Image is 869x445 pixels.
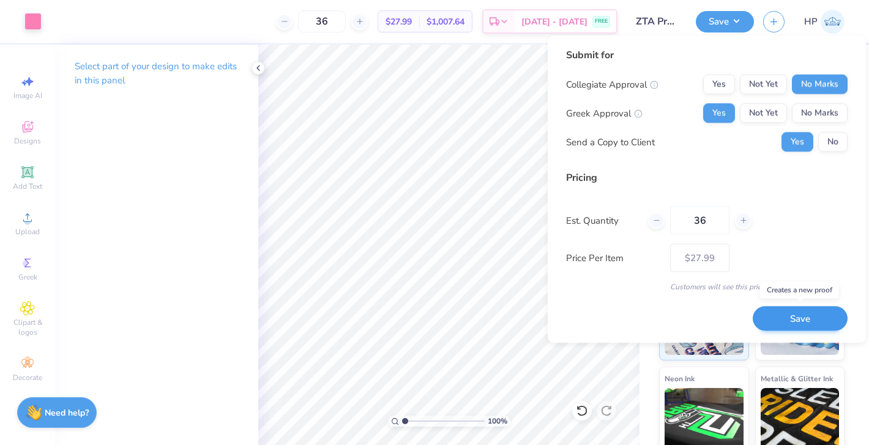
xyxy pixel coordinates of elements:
[821,10,845,34] img: Hannah Pettit
[566,106,643,120] div: Greek Approval
[792,75,848,94] button: No Marks
[45,407,89,419] strong: Need help?
[804,10,845,34] a: HP
[781,132,813,152] button: Yes
[665,372,695,385] span: Neon Ink
[13,181,42,191] span: Add Text
[703,75,735,94] button: Yes
[566,281,848,292] div: Customers will see this price on HQ.
[703,104,735,123] button: Yes
[15,227,40,237] span: Upload
[818,132,848,152] button: No
[298,10,346,32] input: – –
[521,15,587,28] span: [DATE] - [DATE]
[566,135,655,149] div: Send a Copy to Client
[566,48,848,63] div: Submit for
[595,17,608,26] span: FREE
[75,59,239,88] p: Select part of your design to make edits in this panel
[753,306,848,331] button: Save
[696,11,754,32] button: Save
[740,75,787,94] button: Not Yet
[760,281,839,299] div: Creates a new proof
[792,104,848,123] button: No Marks
[14,136,41,146] span: Designs
[386,15,412,28] span: $27.99
[13,91,42,101] span: Image AI
[6,318,49,337] span: Clipart & logos
[761,372,833,385] span: Metallic & Glitter Ink
[566,213,639,227] label: Est. Quantity
[18,272,37,282] span: Greek
[804,15,818,29] span: HP
[627,9,687,34] input: Untitled Design
[427,15,464,28] span: $1,007.64
[566,77,658,91] div: Collegiate Approval
[566,251,661,265] label: Price Per Item
[566,170,848,185] div: Pricing
[740,104,787,123] button: Not Yet
[13,373,42,382] span: Decorate
[670,207,729,235] input: – –
[488,416,507,427] span: 100 %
